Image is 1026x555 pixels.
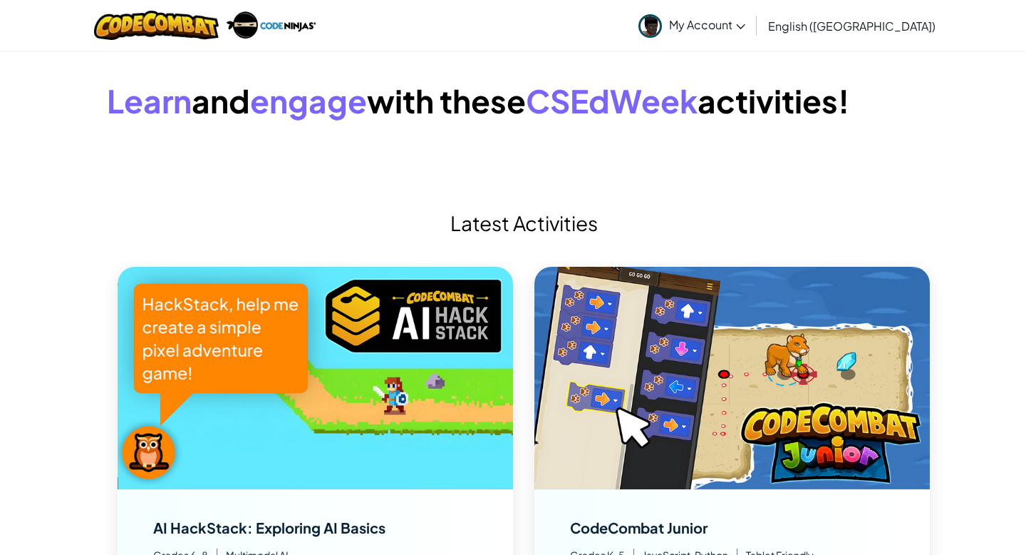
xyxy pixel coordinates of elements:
img: CodeCombat logo [94,11,219,40]
div: AI HackStack: Exploring AI Basics [153,521,385,535]
span: Learn [107,81,192,121]
img: Image to illustrate CodeCombat Junior [534,267,930,489]
span: CSEdWeek [526,81,698,121]
a: English ([GEOGRAPHIC_DATA]) [761,6,943,45]
span: English ([GEOGRAPHIC_DATA]) [768,19,936,34]
span: and [192,81,250,121]
span: My Account [669,17,745,32]
img: Image to illustrate AI HackStack: Exploring AI Basics [118,267,513,489]
a: My Account [631,3,752,48]
div: CodeCombat Junior [570,521,708,535]
span: activities! [698,81,849,121]
h2: Latest Activities [118,208,930,238]
span: engage [250,81,367,121]
img: avatar [638,14,662,38]
img: Code Ninjas logo [226,11,316,40]
span: with these [367,81,526,121]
